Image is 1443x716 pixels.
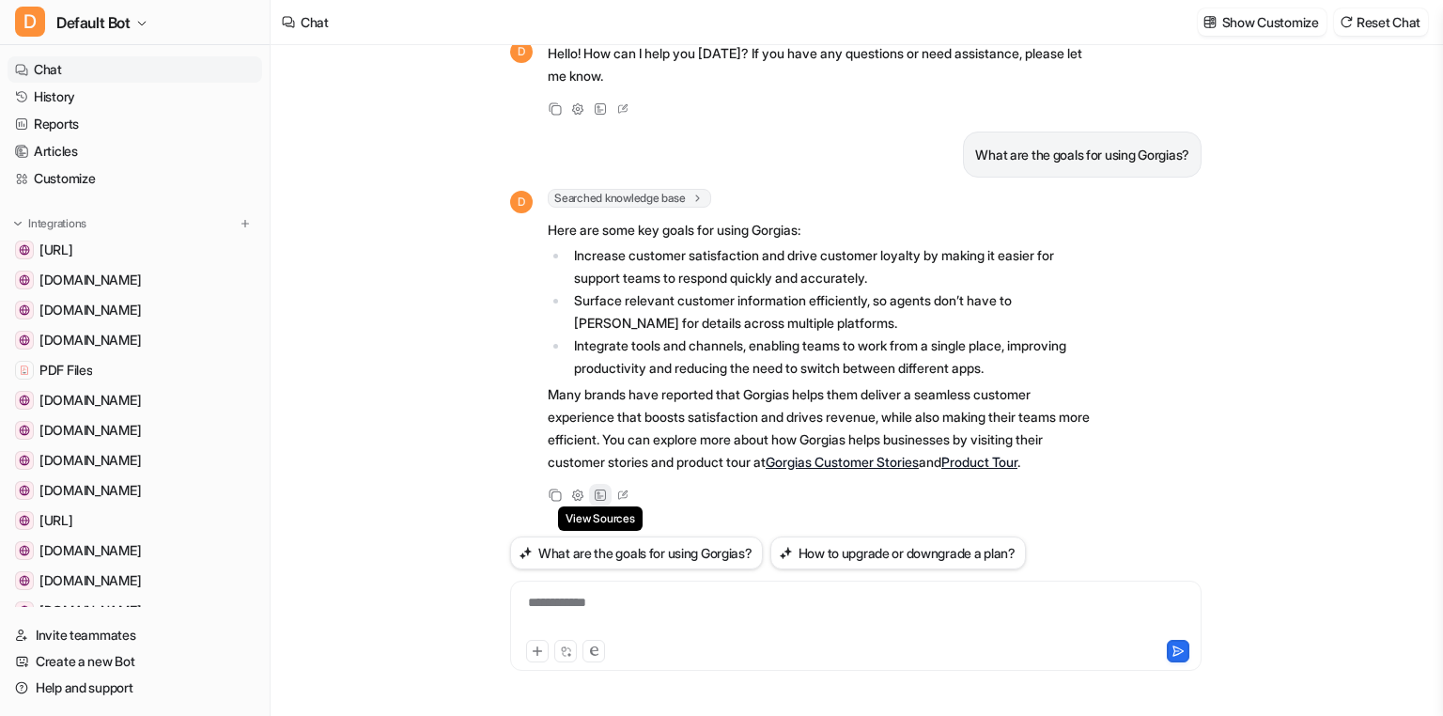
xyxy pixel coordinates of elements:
[19,335,30,346] img: www.atlassian.com
[8,237,262,263] a: www.eesel.ai[URL]
[1198,8,1327,36] button: Show Customize
[19,365,30,376] img: PDF Files
[19,274,30,286] img: meet.google.com
[39,361,92,380] span: PDF Files
[39,511,73,530] span: [URL]
[568,244,1097,289] li: Increase customer satisfaction and drive customer loyalty by making it easier for support teams t...
[39,571,141,590] span: [DOMAIN_NAME]
[8,675,262,701] a: Help and support
[8,138,262,164] a: Articles
[766,454,919,470] a: Gorgias Customer Stories
[548,189,711,208] span: Searched knowledge base
[558,506,642,531] span: View Sources
[8,507,262,534] a: dashboard.eesel.ai[URL]
[8,297,262,323] a: github.com[DOMAIN_NAME]
[8,327,262,353] a: www.atlassian.com[DOMAIN_NAME]
[1340,15,1353,29] img: reset
[8,111,262,137] a: Reports
[39,391,141,410] span: [DOMAIN_NAME]
[568,289,1097,335] li: Surface relevant customer information efficiently, so agents don’t have to [PERSON_NAME] for deta...
[548,219,1097,241] p: Here are some key goals for using Gorgias:
[8,568,262,594] a: mail.google.com[DOMAIN_NAME]
[1222,12,1319,32] p: Show Customize
[19,545,30,556] img: www.example.com
[8,357,262,383] a: PDF FilesPDF Files
[8,267,262,293] a: meet.google.com[DOMAIN_NAME]
[19,395,30,406] img: www.figma.com
[510,191,533,213] span: D
[8,56,262,83] a: Chat
[510,537,763,569] button: What are the goals for using Gorgias?
[239,217,252,230] img: menu_add.svg
[8,648,262,675] a: Create a new Bot
[39,451,141,470] span: [DOMAIN_NAME]
[8,84,262,110] a: History
[19,515,30,526] img: dashboard.eesel.ai
[28,216,86,231] p: Integrations
[8,447,262,474] a: gorgiasio.webflow.io[DOMAIN_NAME]
[975,144,1189,166] p: What are the goals for using Gorgias?
[39,271,141,289] span: [DOMAIN_NAME]
[15,7,45,37] span: D
[19,244,30,256] img: www.eesel.ai
[8,598,262,624] a: codesandbox.io[DOMAIN_NAME]
[8,387,262,413] a: www.figma.com[DOMAIN_NAME]
[39,601,141,620] span: [DOMAIN_NAME]
[548,42,1097,87] p: Hello! How can I help you [DATE]? If you have any questions or need assistance, please let me know.
[39,331,141,350] span: [DOMAIN_NAME]
[770,537,1026,569] button: How to upgrade or downgrade a plan?
[19,455,30,466] img: gorgiasio.webflow.io
[8,214,92,233] button: Integrations
[1334,8,1428,36] button: Reset Chat
[19,485,30,496] img: amplitude.com
[39,421,141,440] span: [DOMAIN_NAME]
[56,9,131,36] span: Default Bot
[19,425,30,436] img: chatgpt.com
[8,622,262,648] a: Invite teammates
[510,40,533,63] span: D
[19,575,30,586] img: mail.google.com
[19,605,30,616] img: codesandbox.io
[548,383,1097,474] p: Many brands have reported that Gorgias helps them deliver a seamless customer experience that boo...
[941,454,1017,470] a: Product Tour
[568,335,1097,380] li: Integrate tools and channels, enabling teams to work from a single place, improving productivity ...
[39,241,73,259] span: [URL]
[11,217,24,230] img: expand menu
[8,165,262,192] a: Customize
[1203,15,1217,29] img: customize
[39,301,141,319] span: [DOMAIN_NAME]
[8,537,262,564] a: www.example.com[DOMAIN_NAME]
[19,304,30,316] img: github.com
[301,12,329,32] div: Chat
[8,417,262,444] a: chatgpt.com[DOMAIN_NAME]
[39,541,141,560] span: [DOMAIN_NAME]
[39,481,141,500] span: [DOMAIN_NAME]
[8,477,262,504] a: amplitude.com[DOMAIN_NAME]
